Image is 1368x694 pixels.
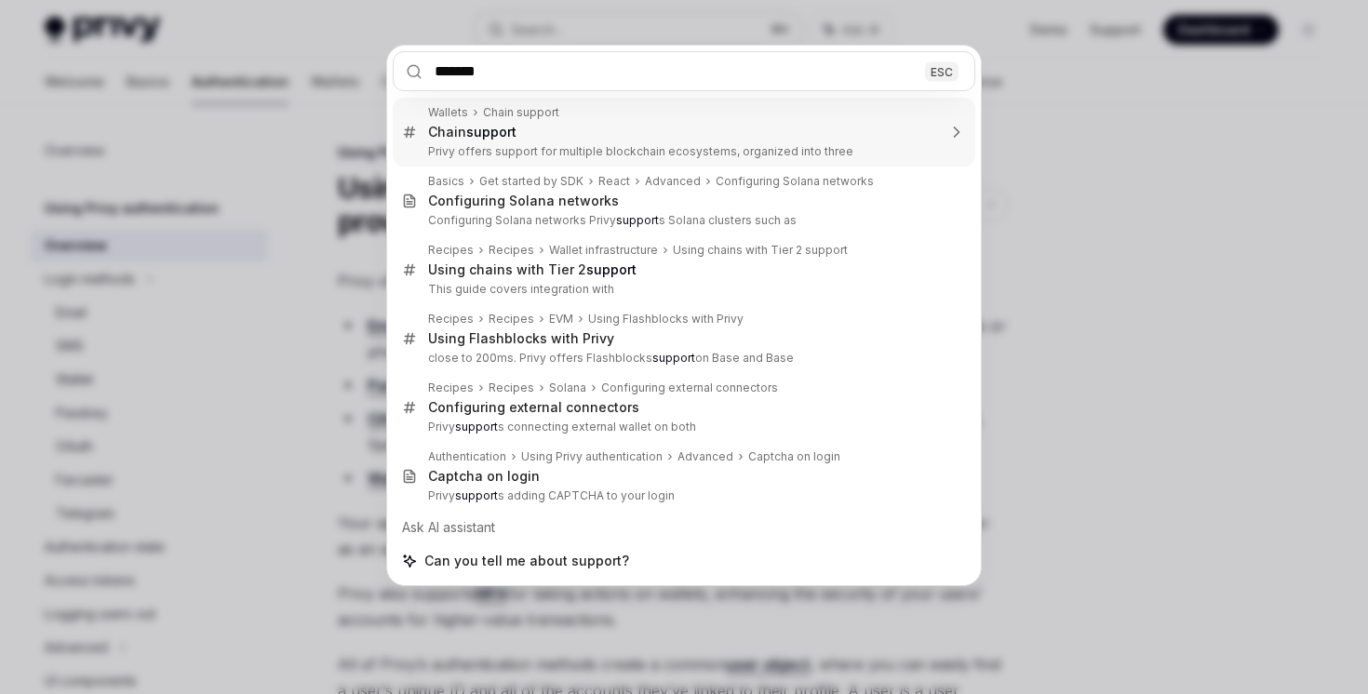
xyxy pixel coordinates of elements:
[428,351,936,366] p: close to 200ms. Privy offers Flashblocks on Base and Base
[479,174,583,189] div: Get started by SDK
[483,105,559,120] div: Chain support
[428,261,637,278] div: Using chains with Tier 2
[645,174,701,189] div: Advanced
[466,124,516,140] b: support
[428,488,936,503] p: Privy s adding CAPTCHA to your login
[586,261,637,277] b: support
[424,552,629,570] span: Can you tell me about support?
[428,174,464,189] div: Basics
[428,243,474,258] div: Recipes
[428,193,619,209] div: Configuring Solana networks
[428,449,506,464] div: Authentication
[428,330,614,347] div: Using Flashblocks with Privy
[521,449,663,464] div: Using Privy authentication
[677,449,733,464] div: Advanced
[455,488,498,502] b: support
[549,312,573,327] div: EVM
[428,144,936,159] p: Privy offers support for multiple blockchain ecosystems, organized into three
[428,105,468,120] div: Wallets
[489,312,534,327] div: Recipes
[549,243,658,258] div: Wallet infrastructure
[428,213,936,228] p: Configuring Solana networks Privy s Solana clusters such as
[549,380,586,395] div: Solana
[428,399,639,416] div: Configuring external connectors
[428,468,540,485] div: Captcha on login
[588,312,744,327] div: Using Flashblocks with Privy
[428,420,936,434] p: Privy s connecting external wallet on both
[393,511,975,544] div: Ask AI assistant
[748,449,840,464] div: Captcha on login
[716,174,874,189] div: Configuring Solana networks
[489,243,534,258] div: Recipes
[428,312,474,327] div: Recipes
[455,420,498,434] b: support
[428,124,516,140] div: Chain
[652,351,695,365] b: support
[428,282,936,297] p: This guide covers integration with
[616,213,659,227] b: support
[489,380,534,395] div: Recipes
[598,174,630,189] div: React
[673,243,848,258] div: Using chains with Tier 2 support
[428,380,474,395] div: Recipes
[925,61,959,81] div: ESC
[601,380,778,395] div: Configuring external connectors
